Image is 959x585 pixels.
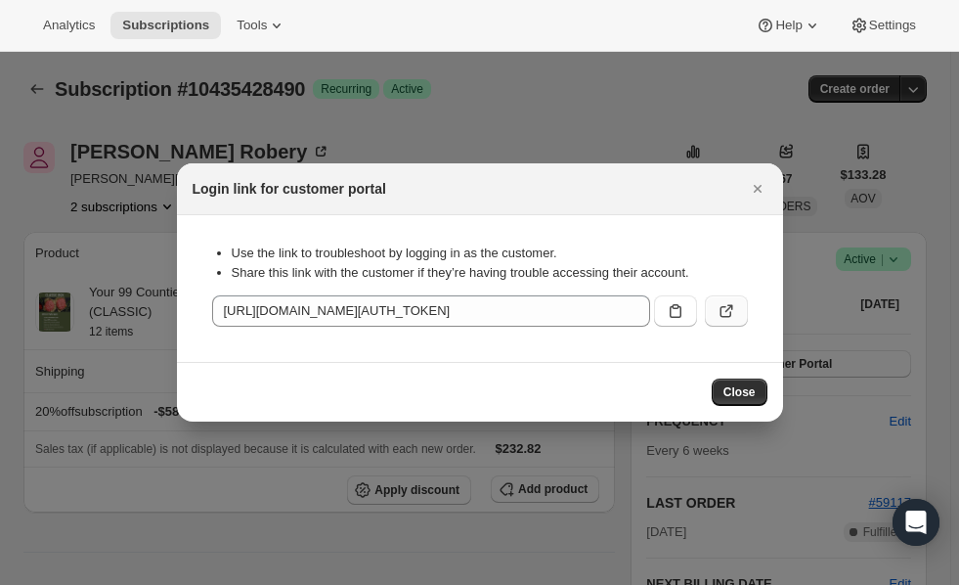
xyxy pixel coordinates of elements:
[838,12,928,39] button: Settings
[744,175,771,202] button: Close
[110,12,221,39] button: Subscriptions
[193,179,386,199] h2: Login link for customer portal
[744,12,833,39] button: Help
[31,12,107,39] button: Analytics
[869,18,916,33] span: Settings
[775,18,802,33] span: Help
[723,384,756,400] span: Close
[43,18,95,33] span: Analytics
[893,499,939,546] div: Open Intercom Messenger
[225,12,298,39] button: Tools
[122,18,209,33] span: Subscriptions
[232,244,748,263] li: Use the link to troubleshoot by logging in as the customer.
[232,263,748,283] li: Share this link with the customer if they’re having trouble accessing their account.
[237,18,267,33] span: Tools
[712,379,767,406] button: Close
